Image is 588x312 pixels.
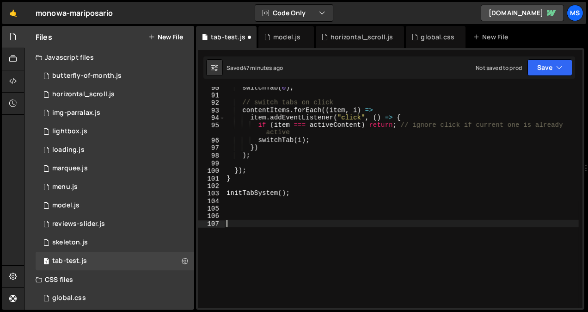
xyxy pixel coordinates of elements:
[52,72,122,80] div: butterfly-of-month.js
[52,127,87,136] div: lightbox.js
[36,85,194,104] div: 16967/46535.js
[36,178,194,196] div: 16967/46877.js
[273,32,300,42] div: model.js
[36,104,194,122] div: img-parralax.js
[24,48,194,67] div: Javascript files
[52,220,105,228] div: reviews-slider.js
[2,2,24,24] a: 🤙
[52,109,100,117] div: img-parralax.js
[198,144,225,152] div: 97
[36,233,194,252] div: skeleton.js
[421,32,454,42] div: global.css
[198,99,225,106] div: 92
[527,59,572,76] button: Save
[52,90,115,99] div: horizontal_scroll.js
[198,182,225,190] div: 102
[36,67,194,85] div: 16967/46875.js
[52,146,85,154] div: loading.js
[476,64,522,72] div: Not saved to prod
[198,160,225,167] div: 99
[198,198,225,205] div: 104
[52,257,87,265] div: tab-test.js
[36,215,194,233] div: 16967/46536.js
[198,190,225,197] div: 103
[198,84,225,92] div: 90
[198,205,225,212] div: 105
[243,64,283,72] div: 47 minutes ago
[198,175,225,182] div: 101
[36,252,194,270] div: 16967/47456.js
[52,183,78,191] div: menu.js
[36,196,194,215] div: 16967/46905.js
[331,32,393,42] div: horizontal_scroll.js
[36,122,194,141] div: 16967/47307.js
[198,114,225,122] div: 94
[198,220,225,228] div: 107
[198,152,225,160] div: 98
[198,137,225,144] div: 96
[43,258,49,266] span: 1
[52,238,88,247] div: skeleton.js
[148,33,183,41] button: New File
[473,32,512,42] div: New File
[36,7,113,19] div: monowa-mariposario
[52,294,86,302] div: global.css
[567,5,583,21] a: ms
[52,164,88,173] div: marquee.js
[36,32,52,42] h2: Files
[198,92,225,99] div: 91
[198,212,225,220] div: 106
[255,5,333,21] button: Code Only
[198,122,225,137] div: 95
[36,159,194,178] div: 16967/46534.js
[198,167,225,175] div: 100
[481,5,564,21] a: [DOMAIN_NAME]
[36,141,194,159] div: 16967/46876.js
[211,32,245,42] div: tab-test.js
[36,289,194,307] div: 16967/46887.css
[227,64,283,72] div: Saved
[24,270,194,289] div: CSS files
[198,107,225,114] div: 93
[52,201,80,210] div: model.js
